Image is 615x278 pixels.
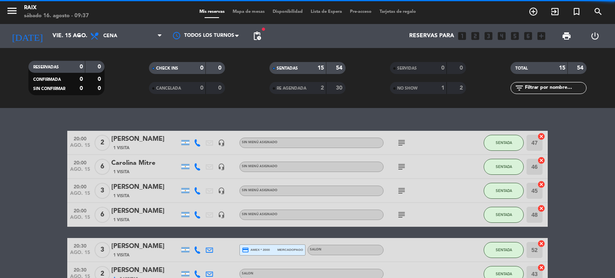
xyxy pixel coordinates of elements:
i: headset_mic [218,187,225,194]
strong: 54 [336,65,344,71]
span: SENTADA [496,272,512,276]
strong: 0 [200,65,203,71]
div: sábado 16. agosto - 09:37 [24,12,89,20]
div: [PERSON_NAME] [111,206,179,216]
span: Mis reservas [195,10,229,14]
span: 20:00 [70,182,90,191]
button: SENTADA [484,159,524,175]
input: Filtrar por nombre... [524,84,586,92]
div: [PERSON_NAME] [111,241,179,252]
span: CONFIRMADA [33,78,61,82]
span: SALON [310,248,322,251]
span: 20:00 [70,158,90,167]
span: Sin menú asignado [242,189,277,192]
strong: 30 [336,85,344,91]
span: ago. 15 [70,215,90,224]
i: subject [397,162,406,172]
span: RE AGENDADA [277,86,306,90]
span: SENTADA [496,164,512,169]
span: 6 [94,159,110,175]
i: add_box [536,31,547,41]
strong: 2 [460,85,464,91]
span: pending_actions [252,31,262,41]
i: looks_two [470,31,480,41]
i: looks_3 [483,31,494,41]
strong: 0 [218,65,223,71]
span: Disponibilidad [269,10,307,14]
i: cancel [537,204,545,212]
i: looks_one [457,31,467,41]
strong: 15 [318,65,324,71]
span: SIN CONFIRMAR [33,87,65,91]
span: 1 Visita [113,252,129,258]
span: Sin menú asignado [242,141,277,144]
i: headset_mic [218,163,225,170]
i: exit_to_app [550,7,560,16]
i: credit_card [242,246,249,254]
span: Tarjetas de regalo [376,10,420,14]
i: subject [397,138,406,148]
i: add_circle_outline [529,7,538,16]
div: LOG OUT [581,24,609,48]
span: SENTADAS [277,66,298,70]
i: cancel [537,180,545,188]
div: Carolina Mitre [111,158,179,168]
i: looks_6 [523,31,533,41]
span: SERVIDAS [397,66,417,70]
span: SENTADA [496,248,512,252]
span: Sin menú asignado [242,165,277,168]
i: headset_mic [218,211,225,218]
span: SALON [242,272,253,275]
span: ago. 15 [70,143,90,152]
span: 1 Visita [113,193,129,199]
span: 20:00 [70,206,90,215]
strong: 2 [321,85,324,91]
span: 20:00 [70,134,90,143]
i: menu [6,5,18,17]
strong: 15 [559,65,565,71]
span: Cena [103,33,117,39]
i: [DATE] [6,27,48,45]
span: 1 Visita [113,169,129,175]
i: looks_5 [510,31,520,41]
i: subject [397,210,406,220]
span: ago. 15 [70,250,90,259]
div: [PERSON_NAME] [111,265,179,276]
i: arrow_drop_down [74,31,84,41]
i: filter_list [515,83,524,93]
i: looks_4 [496,31,507,41]
strong: 54 [577,65,585,71]
span: amex * 2000 [242,246,270,254]
span: Mapa de mesas [229,10,269,14]
span: Sin menú asignado [242,213,277,216]
span: print [562,31,571,41]
i: search [593,7,603,16]
strong: 0 [460,65,464,71]
strong: 1 [441,85,444,91]
span: 2 [94,135,110,151]
button: SENTADA [484,207,524,223]
i: headset_mic [218,139,225,146]
div: [PERSON_NAME] [111,182,179,192]
span: NO SHOW [397,86,418,90]
strong: 0 [98,76,102,82]
span: TOTAL [515,66,528,70]
button: SENTADA [484,242,524,258]
strong: 0 [441,65,444,71]
strong: 0 [200,85,203,91]
span: 20:30 [70,265,90,274]
span: 20:30 [70,241,90,250]
i: cancel [537,240,545,248]
strong: 0 [98,86,102,91]
span: SENTADA [496,188,512,193]
span: CANCELADA [156,86,181,90]
div: RAIX [24,4,89,12]
span: mercadopago [277,247,303,252]
span: fiber_manual_record [261,27,266,32]
span: Lista de Espera [307,10,346,14]
span: 1 Visita [113,145,129,151]
strong: 0 [218,85,223,91]
strong: 0 [80,76,83,82]
strong: 0 [80,86,83,91]
span: RESERVADAS [33,65,59,69]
